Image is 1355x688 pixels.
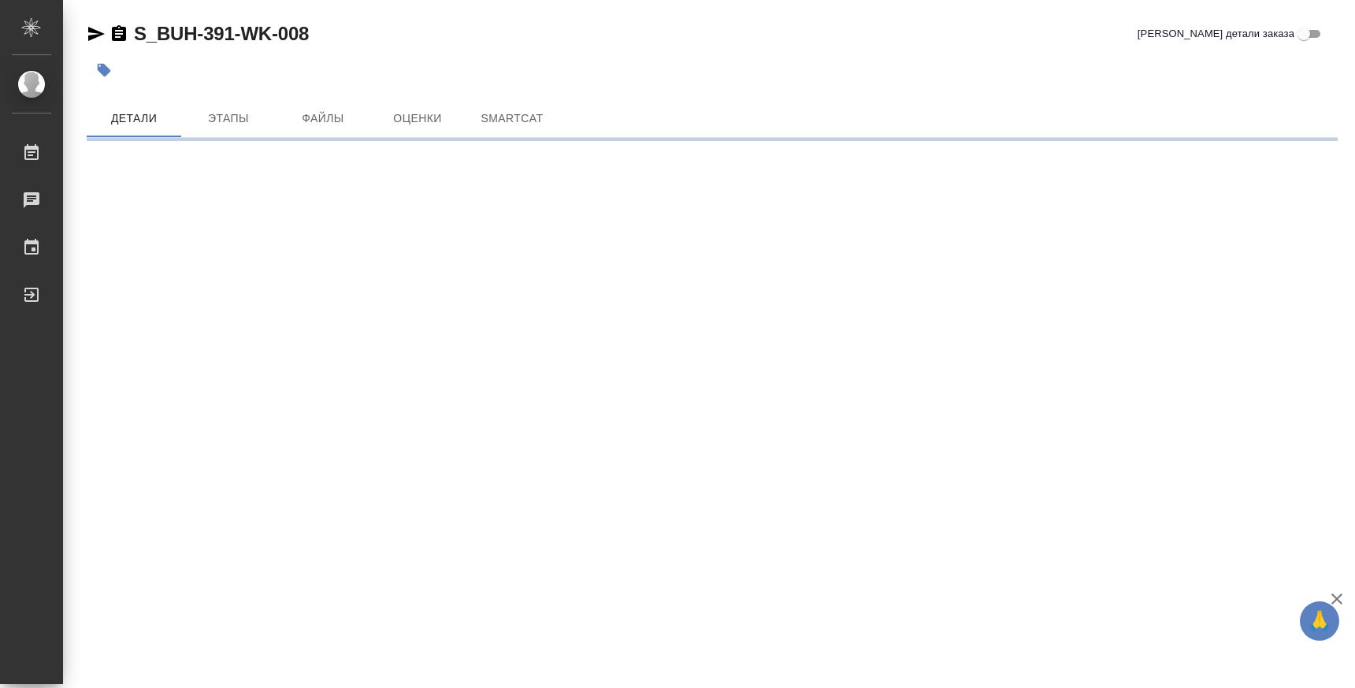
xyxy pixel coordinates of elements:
button: Скопировать ссылку для ЯМессенджера [87,24,106,43]
span: [PERSON_NAME] детали заказа [1138,26,1294,42]
span: Этапы [191,109,266,128]
span: 🙏 [1306,604,1333,638]
button: Скопировать ссылку [110,24,128,43]
span: SmartCat [474,109,550,128]
span: Оценки [380,109,455,128]
span: Детали [96,109,172,128]
span: Файлы [285,109,361,128]
button: Добавить тэг [87,53,121,87]
a: S_BUH-391-WK-008 [134,23,309,44]
button: 🙏 [1300,601,1339,641]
